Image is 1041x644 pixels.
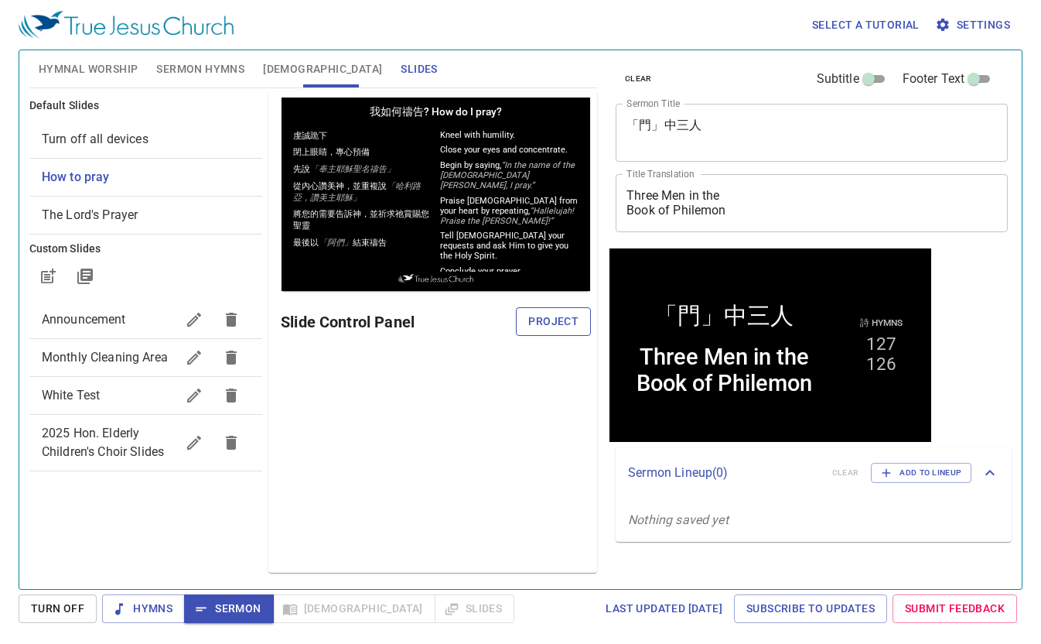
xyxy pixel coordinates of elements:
h6: Custom Slides [29,241,262,258]
span: clear [625,72,652,86]
div: Sermon Lineup(0)clearAdd to Lineup [616,447,1012,498]
button: Hymns [102,594,185,623]
img: True Jesus Church [19,11,234,39]
div: 2025 Hon. Elderly Children's Choir Slides [29,415,262,471]
div: Monthly Cleaning Area [29,339,262,376]
span: Select a tutorial [812,15,920,35]
div: Turn off all devices [29,121,262,158]
button: Sermon [184,594,273,623]
em: 「哈利路亞，讚美主耶穌」 [12,84,139,105]
button: Add to Lineup [871,463,971,483]
span: [DEMOGRAPHIC_DATA] [263,60,382,79]
p: Begin by saying, [159,63,298,93]
i: Nothing saved yet [628,512,729,527]
div: White Test [29,377,262,414]
textarea: Three Men in the Book of Philemon [626,188,997,218]
h6: Slide Control Panel [281,310,516,334]
span: Sermon [196,599,261,618]
em: “Hallelujah! Praise the [PERSON_NAME]!” [159,108,292,128]
div: Announcement [29,301,262,338]
p: 最後以 結束禱告 [12,139,151,151]
span: Hymns [114,599,172,618]
span: Last updated [DATE] [606,599,722,618]
span: Subscribe to Updates [746,599,875,618]
em: 「奉主耶穌聖名禱告」 [29,67,114,77]
p: 虔誠跪下 [12,33,151,44]
h1: 我如何禱告? How do I pray? [4,4,305,26]
em: “In the name of the [DEMOGRAPHIC_DATA][PERSON_NAME], I pray.” [159,63,293,93]
span: Subtitle [817,70,859,88]
span: Turn Off [31,599,84,618]
p: 從內心讚美神，並重複說 [12,83,151,106]
h6: Default Slides [29,98,262,115]
span: Footer Text [903,70,965,88]
p: 先說 [12,66,151,77]
p: Close your eyes and concentrate. [159,47,298,57]
button: Select a tutorial [806,11,926,39]
button: Project [516,307,591,336]
p: Conclude your prayer with, [159,169,298,189]
p: Tell [DEMOGRAPHIC_DATA] your requests and ask Him to give you the Holy Spirit. [159,133,298,163]
span: 2025 Hon. Elderly Children's Choir Slides [42,426,164,459]
span: Hymnal Worship [39,60,138,79]
span: Sermon Hymns [156,60,244,79]
span: Slides [401,60,437,79]
em: 「阿們」 [37,140,71,150]
span: White Test [42,388,101,402]
span: Settings [938,15,1010,35]
span: Submit Feedback [905,599,1005,618]
a: Submit Feedback [893,594,1017,623]
span: Announcement [42,312,126,327]
button: Turn Off [19,594,97,623]
span: Project [528,312,579,331]
div: How to pray [29,159,262,196]
span: Add to Lineup [881,466,961,480]
p: Kneel with humility. [159,33,298,43]
span: [object Object] [42,207,138,222]
span: [object Object] [42,132,148,146]
span: [object Object] [42,170,110,184]
button: clear [616,70,661,88]
div: The Lord's Prayer [29,197,262,234]
a: Last updated [DATE] [599,594,729,623]
p: Sermon Lineup ( 0 ) [628,464,820,482]
p: 閉上眼睛，專心預備 [12,49,151,60]
p: Praise [DEMOGRAPHIC_DATA] from your heart by repeating, [159,98,298,128]
a: Subscribe to Updates [734,594,887,623]
p: 將您的需要告訴神，並祈求祂賞賜您聖靈 [12,111,151,134]
button: Settings [932,11,1016,39]
iframe: from-child [609,248,931,442]
textarea: 「門」中三人 [626,118,997,147]
img: True Jesus Church [117,176,192,187]
span: Monthly Cleaning Area [42,350,168,365]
